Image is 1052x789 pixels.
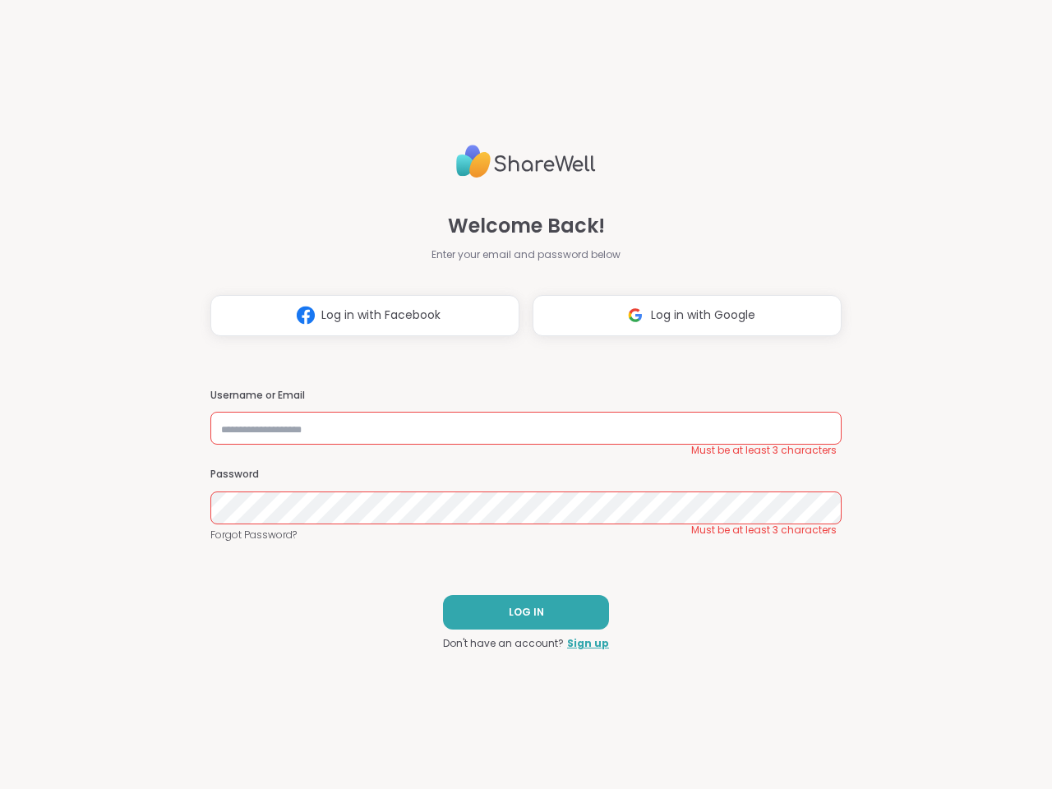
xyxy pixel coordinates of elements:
button: Log in with Facebook [210,295,519,336]
span: Log in with Google [651,307,755,324]
h3: Username or Email [210,389,842,403]
button: LOG IN [443,595,609,630]
span: Must be at least 3 characters [691,444,837,457]
img: ShareWell Logomark [620,300,651,330]
button: Log in with Google [533,295,842,336]
a: Forgot Password? [210,528,842,542]
a: Sign up [567,636,609,651]
img: ShareWell Logomark [290,300,321,330]
span: Enter your email and password below [431,247,621,262]
span: LOG IN [509,605,544,620]
span: Don't have an account? [443,636,564,651]
img: ShareWell Logo [456,138,596,185]
span: Must be at least 3 characters [691,524,837,537]
span: Log in with Facebook [321,307,441,324]
h3: Password [210,468,842,482]
span: Welcome Back! [448,211,605,241]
